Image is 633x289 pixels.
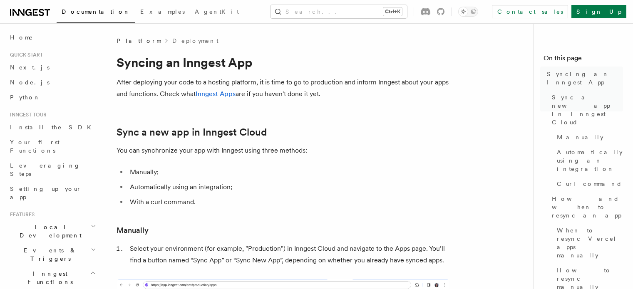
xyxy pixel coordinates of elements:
span: Next.js [10,64,50,71]
a: Documentation [57,2,135,23]
a: Automatically using an integration [554,145,623,176]
span: AgentKit [195,8,239,15]
a: How and when to resync an app [549,191,623,223]
span: Syncing an Inngest App [547,70,623,86]
a: Contact sales [492,5,568,18]
span: When to resync Vercel apps manually [557,226,623,259]
li: Manually; [127,166,449,178]
button: Search...Ctrl+K [271,5,407,18]
span: Automatically using an integration [557,148,623,173]
kbd: Ctrl+K [383,7,402,16]
a: Deployment [172,37,218,45]
p: You can synchronize your app with Inngest using three methods: [117,145,449,156]
button: Events & Triggers [7,243,98,266]
a: Curl command [554,176,623,191]
span: Node.js [10,79,50,86]
h1: Syncing an Inngest App [117,55,449,70]
a: Sign Up [571,5,626,18]
a: Examples [135,2,190,22]
a: Setting up your app [7,181,98,205]
a: Your first Functions [7,135,98,158]
span: Features [7,211,35,218]
a: Node.js [7,75,98,90]
span: Leveraging Steps [10,162,80,177]
a: When to resync Vercel apps manually [554,223,623,263]
a: Manually [554,130,623,145]
a: Sync a new app in Inngest Cloud [117,126,267,138]
a: AgentKit [190,2,244,22]
span: Inngest Functions [7,269,90,286]
span: Examples [140,8,185,15]
a: Install the SDK [7,120,98,135]
button: Local Development [7,220,98,243]
a: Inngest Apps [196,90,236,98]
a: Leveraging Steps [7,158,98,181]
h4: On this page [544,53,623,67]
a: Home [7,30,98,45]
span: Quick start [7,52,43,58]
a: Next.js [7,60,98,75]
li: Automatically using an integration; [127,181,449,193]
li: Select your environment (for example, "Production") in Inngest Cloud and navigate to the Apps pag... [127,243,449,266]
li: With a curl command. [127,196,449,208]
span: Inngest tour [7,111,47,118]
span: Manually [557,133,603,141]
span: Your first Functions [10,139,60,154]
a: Manually [117,225,149,236]
a: Python [7,90,98,105]
span: Curl command [557,180,622,188]
span: Documentation [62,8,130,15]
a: Syncing an Inngest App [544,67,623,90]
span: Sync a new app in Inngest Cloud [552,93,623,126]
button: Toggle dark mode [458,7,478,17]
p: After deploying your code to a hosting platform, it is time to go to production and inform Innges... [117,77,449,100]
span: Python [10,94,40,101]
span: Platform [117,37,161,45]
span: Install the SDK [10,124,96,131]
span: Events & Triggers [7,246,91,263]
span: Local Development [7,223,91,240]
span: How and when to resync an app [552,195,623,220]
span: Setting up your app [10,185,82,200]
span: Home [10,33,33,42]
a: Sync a new app in Inngest Cloud [549,90,623,130]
